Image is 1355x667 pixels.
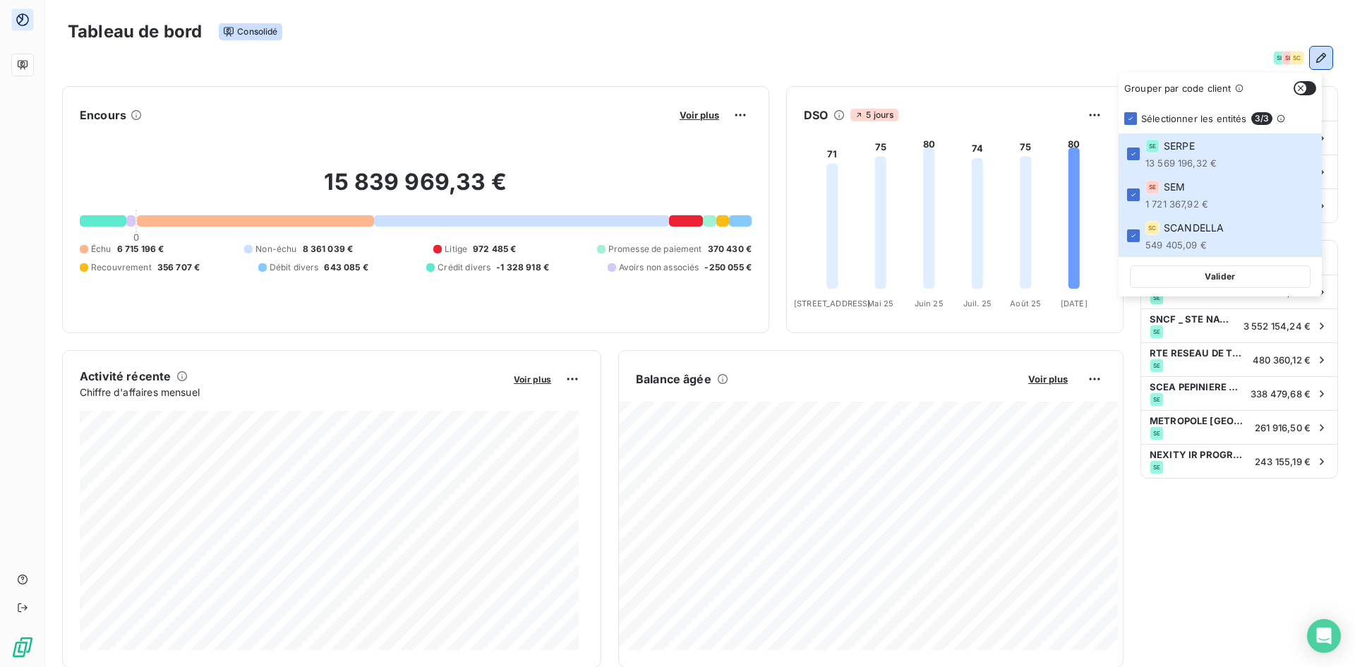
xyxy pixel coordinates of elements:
[1150,426,1164,440] div: SE
[1145,180,1160,194] div: SE
[1251,388,1311,399] span: 338 479,68 €
[1255,422,1311,433] span: 261 916,50 €
[510,373,555,385] button: Voir plus
[80,385,504,399] span: Chiffre d'affaires mensuel
[1150,347,1244,359] span: RTE RESEAU DE TRANSPORT ELECTRICITE
[680,109,719,121] span: Voir plus
[438,261,490,274] span: Crédit divers
[1150,381,1242,392] span: SCEA PEPINIERE GARDOISE
[514,374,551,385] span: Voir plus
[675,109,723,121] button: Voir plus
[270,261,319,274] span: Débit divers
[1150,392,1164,407] div: SE
[608,243,702,256] span: Promesse de paiement
[1164,139,1195,153] span: SERPE
[850,109,898,121] span: 5 jours
[1307,619,1341,653] div: Open Intercom Messenger
[1243,320,1311,332] span: 3 552 154,24 €
[1130,265,1311,288] button: Valider
[1253,354,1311,366] span: 480 360,12 €
[68,19,202,44] h3: Tableau de bord
[1150,449,1246,460] span: NEXITY IR PROGRAMMES REGION SUD
[1145,198,1208,210] span: 1 721 367,92 €
[496,261,549,274] span: -1 328 918 €
[445,243,467,256] span: Litige
[1145,221,1160,235] div: SC
[117,243,164,256] span: 6 715 196 €
[255,243,296,256] span: Non-échu
[1141,113,1247,124] span: Sélectionner les entités
[133,232,139,243] span: 0
[303,243,354,256] span: 8 361 039 €
[1255,456,1311,467] span: 243 155,19 €
[1150,415,1246,426] span: METROPOLE [GEOGRAPHIC_DATA]
[219,23,282,40] span: Consolidé
[1150,460,1164,474] div: SE
[1141,444,1337,478] div: NEXITY IR PROGRAMMES REGION SUDSE243 155,19 €
[1150,291,1164,305] div: SE
[1282,51,1296,65] div: SE
[1150,313,1235,325] span: SNCF _ STE NATIONALE
[157,261,200,274] span: 356 707 €
[1164,221,1224,235] span: SCANDELLA
[1141,308,1337,342] div: SNCF _ STE NATIONALESE3 552 154,24 €
[91,243,112,256] span: Échu
[1150,359,1164,373] div: SE
[1141,410,1337,444] div: METROPOLE [GEOGRAPHIC_DATA]SE261 916,50 €
[963,299,992,308] tspan: Juil. 25
[1061,299,1088,308] tspan: [DATE]
[1150,325,1164,339] div: SE
[704,261,752,274] span: -250 055 €
[1145,157,1217,169] span: 13 569 196,32 €
[1251,112,1272,125] span: 3 / 3
[91,261,152,274] span: Recouvrement
[804,107,828,124] h6: DSO
[1028,373,1068,385] span: Voir plus
[80,107,126,124] h6: Encours
[1010,299,1041,308] tspan: Août 25
[80,368,171,385] h6: Activité récente
[1024,373,1072,385] button: Voir plus
[1124,83,1231,94] span: Grouper par code client
[324,261,368,274] span: 643 085 €
[636,371,711,387] h6: Balance âgée
[1141,342,1337,376] div: RTE RESEAU DE TRANSPORT ELECTRICITESE480 360,12 €
[80,168,752,210] h2: 15 839 969,33 €
[619,261,699,274] span: Avoirs non associés
[867,299,893,308] tspan: Mai 25
[1273,51,1287,65] div: SE
[1141,376,1337,410] div: SCEA PEPINIERE GARDOISESE338 479,68 €
[915,299,944,308] tspan: Juin 25
[1145,239,1224,251] span: 549 405,09 €
[1164,180,1185,194] span: SEM
[473,243,516,256] span: 972 485 €
[1290,51,1304,65] div: SC
[794,299,870,308] tspan: [STREET_ADDRESS]
[1145,139,1160,153] div: SE
[708,243,752,256] span: 370 430 €
[11,636,34,659] img: Logo LeanPay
